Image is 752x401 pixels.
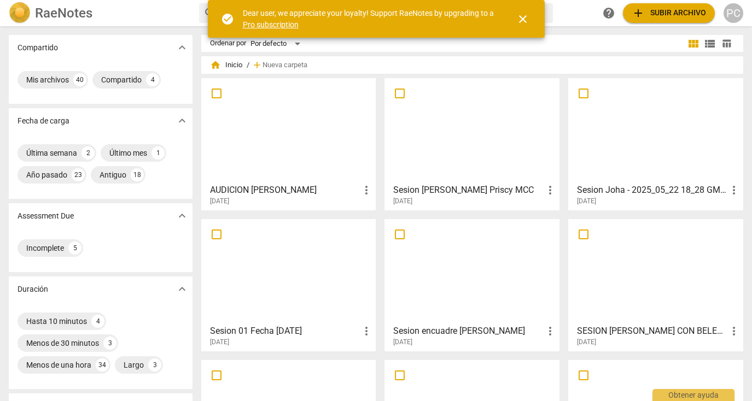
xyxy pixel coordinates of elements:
[18,210,74,222] p: Assessment Due
[81,146,95,160] div: 2
[623,3,715,23] button: Subir
[263,61,307,69] span: Nueva carpeta
[632,7,645,20] span: add
[103,337,116,350] div: 3
[252,60,263,70] span: add
[703,37,716,50] span: view_list
[393,325,544,338] h3: Sesion encuadre Ana C
[176,282,189,296] span: expand_more
[148,358,161,371] div: 3
[176,41,189,54] span: expand_more
[247,61,249,69] span: /
[393,338,412,347] span: [DATE]
[510,6,536,32] button: Cerrar
[393,184,544,197] h3: Sesion Ricardo Cañarte Priscy MCC
[210,39,246,48] div: Ordenar por
[210,325,360,338] h3: Sesion 01 Fecha 14-05-2025
[9,2,190,24] a: LogoRaeNotes
[205,223,372,346] a: Sesion 01 Fecha [DATE][DATE]
[516,13,529,26] span: close
[109,148,147,158] div: Último mes
[68,241,81,255] div: 5
[599,3,619,23] a: Obtener ayuda
[26,338,99,349] div: Menos de 30 minutos
[632,7,706,20] span: Subir archivo
[9,2,31,24] img: Logo
[203,7,217,20] span: search
[243,20,299,29] a: Pro subscription
[72,168,85,181] div: 23
[577,197,596,206] span: [DATE]
[652,389,734,401] div: Obtener ayuda
[544,325,557,338] span: more_vert
[577,338,596,347] span: [DATE]
[360,184,373,197] span: more_vert
[727,184,741,197] span: more_vert
[174,39,190,56] button: Mostrar más
[205,82,372,205] a: AUDICION [PERSON_NAME][DATE]
[727,325,741,338] span: more_vert
[210,60,242,70] span: Inicio
[602,7,615,20] span: help
[174,208,190,224] button: Mostrar más
[96,358,109,371] div: 34
[360,325,373,338] span: more_vert
[388,82,556,205] a: Sesion [PERSON_NAME] Priscy MCC[DATE]
[26,148,77,158] div: Última semana
[577,325,727,338] h3: SESION SILVIA CON BELENCITA
[26,74,69,85] div: Mis archivos
[124,359,144,370] div: Largo
[26,359,91,370] div: Menos de una hora
[91,315,104,328] div: 4
[210,60,221,70] span: home
[544,184,557,197] span: more_vert
[176,209,189,222] span: expand_more
[221,13,234,26] span: check_circle
[210,338,229,347] span: [DATE]
[687,37,700,50] span: view_module
[151,146,165,160] div: 1
[393,197,412,206] span: [DATE]
[572,82,739,205] a: Sesion Joha - 2025_05_22 18_28 GMT-05_00 - Recording[DATE]
[572,223,739,346] a: SESION [PERSON_NAME] CON BELENCITA[DATE]
[26,316,87,327] div: Hasta 10 minutos
[210,184,360,197] h3: AUDICION SILVIA
[73,73,86,86] div: 40
[174,113,190,129] button: Mostrar más
[724,3,743,23] button: PC
[131,168,144,181] div: 18
[702,36,718,52] button: Lista
[174,281,190,297] button: Mostrar más
[210,197,229,206] span: [DATE]
[35,5,92,21] h2: RaeNotes
[388,223,556,346] a: Sesion encuadre [PERSON_NAME][DATE]
[18,42,58,54] p: Compartido
[100,169,126,180] div: Antiguo
[101,74,142,85] div: Compartido
[250,35,304,52] div: Por defecto
[718,36,734,52] button: Tabla
[685,36,702,52] button: Cuadrícula
[18,284,48,295] p: Duración
[721,38,732,49] span: table_chart
[26,243,64,253] div: Incomplete
[176,114,189,127] span: expand_more
[146,73,159,86] div: 4
[18,115,69,127] p: Fecha de carga
[577,184,727,197] h3: Sesion Joha - 2025_05_22 18_28 GMT-05_00 - Recording
[26,169,67,180] div: Año pasado
[243,8,497,30] div: Dear user, we appreciate your loyalty! Support RaeNotes by upgrading to a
